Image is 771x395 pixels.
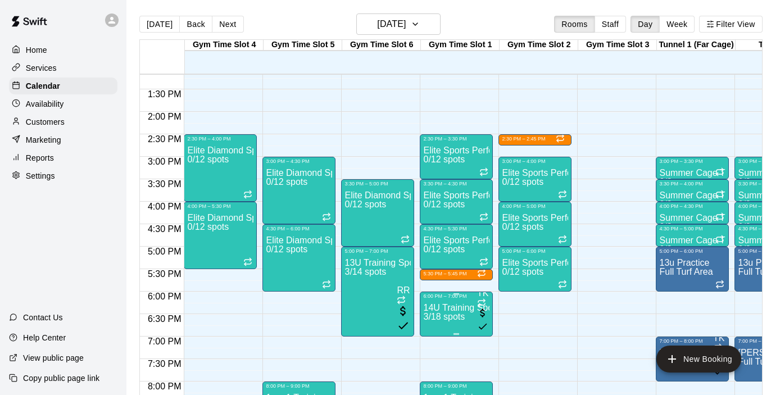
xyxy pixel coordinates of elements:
[179,16,212,33] button: Back
[184,202,257,269] div: 4:00 PM – 5:30 PM: Elite Diamond Sports Performance Training
[145,112,184,121] span: 2:00 PM
[145,292,184,301] span: 6:00 PM
[9,131,117,148] div: Marketing
[558,235,567,244] span: Recurring event
[9,113,117,130] div: Customers
[715,212,724,221] span: Recurring event
[23,373,99,384] p: Copy public page link
[139,16,180,33] button: [DATE]
[656,247,729,292] div: 5:00 PM – 6:00 PM: 13u Practice
[187,203,253,209] div: 4:00 PM – 5:30 PM
[713,333,724,343] span: TK
[23,312,63,323] p: Contact Us
[420,134,493,179] div: 2:30 PM – 3:30 PM: Elite Sports Performance Training
[477,289,488,298] div: Travis Koon
[477,288,488,298] span: TK
[26,98,64,110] p: Availability
[423,244,465,254] span: 0/12 spots filled
[659,181,725,187] div: 3:30 PM – 4:00 PM
[502,177,543,187] span: 0/12 spots filled
[23,332,66,343] p: Help Center
[9,78,117,94] div: Calendar
[500,40,578,51] div: Gym Time Slot 2
[715,167,724,176] span: Recurring event
[145,337,184,346] span: 7:00 PM
[322,280,331,289] span: Recurring event
[558,190,567,199] span: Recurring event
[477,298,486,307] span: Recurring event
[262,224,335,292] div: 4:30 PM – 6:00 PM: Elite Diamond Sports Performance Training
[401,235,410,244] span: Recurring event
[423,199,465,209] span: 0/12 spots filled
[145,157,184,166] span: 3:00 PM
[558,280,567,289] span: Recurring event
[502,222,543,231] span: 0/12 spots filled
[578,40,657,51] div: Gym Time Slot 3
[9,149,117,166] div: Reports
[145,359,184,369] span: 7:30 PM
[145,314,184,324] span: 6:30 PM
[502,248,568,254] div: 5:00 PM – 6:00 PM
[423,312,465,321] span: 3/18 spots filled
[9,60,117,76] div: Services
[212,16,243,33] button: Next
[659,203,725,209] div: 4:00 PM – 4:30 PM
[498,247,572,292] div: 5:00 PM – 6:00 PM: Elite Sports Performance Training
[715,235,724,244] span: Recurring event
[502,203,568,209] div: 4:00 PM – 5:00 PM
[713,343,722,352] span: Recurring event
[9,42,117,58] a: Home
[187,222,229,231] span: 0/12 spots filled
[421,40,500,51] div: Gym Time Slot 1
[423,155,465,164] span: 0/12 spots filled
[26,170,55,181] p: Settings
[656,157,729,179] div: 3:00 PM – 3:30 PM: Summer Cage Time
[344,248,411,254] div: 5:00 PM – 7:00 PM
[145,224,184,234] span: 4:30 PM
[266,177,307,187] span: 0/12 spots filled
[9,96,117,112] a: Availability
[659,226,725,231] div: 4:30 PM – 5:00 PM
[145,202,184,211] span: 4:00 PM
[342,40,421,51] div: Gym Time Slot 6
[713,334,724,343] div: Travis Koon
[657,40,736,51] div: Tunnel 1 (Far Cage)
[26,62,57,74] p: Services
[423,383,489,389] div: 8:00 PM – 9:00 PM
[26,152,54,164] p: Reports
[656,337,729,382] div: 7:00 PM – 8:00 PM: Full Turf Area
[656,202,729,224] div: 4:00 PM – 4:30 PM: Summer Cage Time
[397,286,410,295] span: Ryan Reid
[479,212,488,221] span: Recurring event
[264,40,342,51] div: Gym Time Slot 5
[498,202,572,247] div: 4:00 PM – 5:00 PM: Elite Sports Performance Training
[659,222,696,231] span: 0/3 spots filled
[266,226,332,231] div: 4:30 PM – 6:00 PM
[266,158,332,164] div: 3:00 PM – 4:30 PM
[479,257,488,266] span: Recurring event
[187,136,253,142] div: 2:30 PM – 4:00 PM
[423,226,489,231] div: 4:30 PM – 5:30 PM
[243,257,252,266] span: Recurring event
[145,134,184,144] span: 2:30 PM
[659,177,696,187] span: 0/3 spots filled
[659,199,696,209] span: 0/3 spots filled
[9,167,117,184] div: Settings
[397,310,410,334] span: All customers have paid
[502,158,568,164] div: 3:00 PM – 4:00 PM
[377,16,406,32] h6: [DATE]
[341,179,414,247] div: 3:30 PM – 5:00 PM: Elite Diamond Sports Performance Training
[26,134,61,146] p: Marketing
[423,293,489,299] div: 6:00 PM – 7:00 PM
[554,16,595,33] button: Rooms
[498,157,572,202] div: 3:00 PM – 4:00 PM: Elite Sports Performance Training
[498,134,572,146] div: 2:30 PM – 2:45 PM: Movement Assessment
[699,16,762,33] button: Filter View
[631,16,660,33] button: Day
[659,338,725,344] div: 7:00 PM – 8:00 PM
[420,292,493,337] div: 6:00 PM – 7:00 PM: 14U Training Sports Farm LWR - Fall 2025
[397,285,410,295] span: RR
[423,136,489,142] div: 2:30 PM – 3:30 PM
